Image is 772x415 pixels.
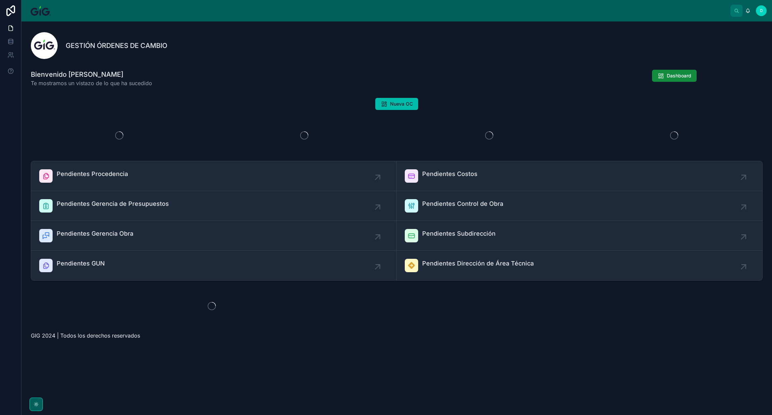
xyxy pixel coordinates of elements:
span: Dashboard [667,72,691,79]
span: Pendientes Dirección de Área Técnica [422,259,534,268]
a: Pendientes Control de Obra [397,191,762,221]
a: Pendientes GUN [31,251,397,280]
a: Pendientes Gerencia Obra [31,221,397,251]
div: scrollable content [60,9,730,12]
span: GIG 2024 | Todos los derechos reservados [31,332,140,339]
button: Dashboard [652,70,697,82]
a: Pendientes Subdirección [397,221,762,251]
button: Nueva OC [375,98,418,110]
span: Pendientes GUN [57,259,105,268]
span: Te mostramos un vistazo de lo que ha sucedido [31,79,152,87]
a: Pendientes Costos [397,161,762,191]
span: Nueva OC [390,101,413,107]
h1: Bienvenido [PERSON_NAME] [31,70,152,79]
span: Pendientes Procedencia [57,169,128,179]
a: Pendientes Dirección de Área Técnica [397,251,762,280]
img: App logo [27,5,55,16]
span: Pendientes Subdirección [422,229,496,238]
a: Pendientes Procedencia [31,161,397,191]
span: D [760,8,763,13]
a: Pendientes Gerencia de Presupuestos [31,191,397,221]
span: Pendientes Gerencia de Presupuestos [57,199,169,209]
h1: GESTIÓN ÓRDENES DE CAMBIO [66,41,167,50]
span: Pendientes Gerencia Obra [57,229,133,238]
span: Pendientes Costos [422,169,477,179]
span: Pendientes Control de Obra [422,199,503,209]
